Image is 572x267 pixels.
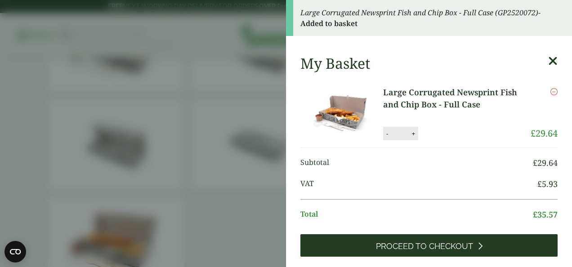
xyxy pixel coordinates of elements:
a: Remove this item [550,86,558,97]
button: - [384,130,391,138]
a: Large Corrugated Newsprint Fish and Chip Box - Full Case [383,86,531,111]
span: Subtotal [300,157,533,169]
span: £ [533,157,537,168]
bdi: 5.93 [537,178,558,189]
strong: Added to basket [300,18,357,28]
bdi: 29.64 [533,157,558,168]
a: Proceed to Checkout [300,234,558,257]
button: + [409,130,418,138]
bdi: 29.64 [531,127,558,139]
span: VAT [300,178,537,190]
h2: My Basket [300,55,370,72]
span: £ [537,178,542,189]
span: Total [300,209,533,221]
button: Open CMP widget [4,241,26,263]
em: Large Corrugated Newsprint Fish and Chip Box - Full Case (GP2520072) [300,8,538,18]
span: £ [531,127,536,139]
span: £ [533,209,537,220]
span: Proceed to Checkout [376,241,473,251]
bdi: 35.57 [533,209,558,220]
